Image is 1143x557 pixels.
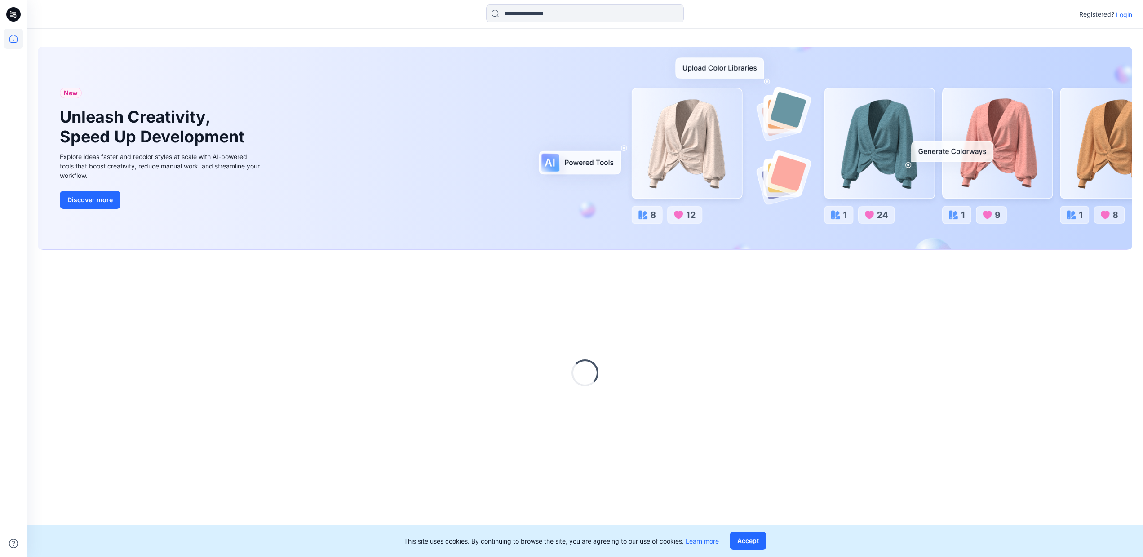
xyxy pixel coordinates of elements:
[404,536,719,546] p: This site uses cookies. By continuing to browse the site, you are agreeing to our use of cookies.
[1116,10,1132,19] p: Login
[60,152,262,180] div: Explore ideas faster and recolor styles at scale with AI-powered tools that boost creativity, red...
[1079,9,1114,20] p: Registered?
[64,88,78,98] span: New
[60,191,120,209] button: Discover more
[60,191,262,209] a: Discover more
[60,107,248,146] h1: Unleash Creativity, Speed Up Development
[730,532,766,550] button: Accept
[686,537,719,545] a: Learn more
